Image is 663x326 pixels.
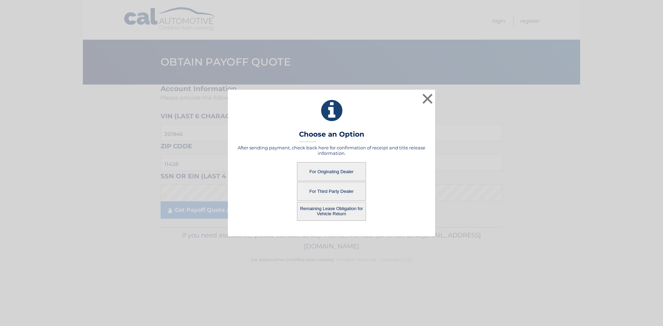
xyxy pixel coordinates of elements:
[237,145,426,156] h5: After sending payment, check back here for confirmation of receipt and title release information.
[297,182,366,201] button: For Third Party Dealer
[421,92,434,106] button: ×
[299,130,364,142] h3: Choose an Option
[297,202,366,221] button: Remaining Lease Obligation for Vehicle Return
[297,162,366,181] button: For Originating Dealer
